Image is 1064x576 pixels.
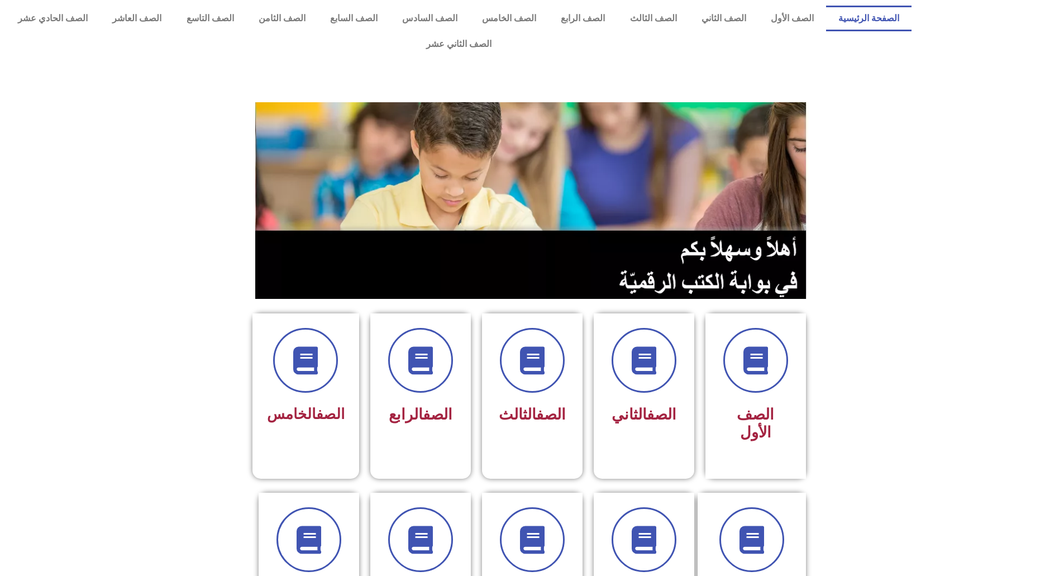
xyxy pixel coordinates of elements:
span: الثاني [612,406,676,423]
a: الصف [316,406,345,422]
a: الصف الثاني [689,6,758,31]
span: الثالث [499,406,566,423]
a: الصف الخامس [470,6,548,31]
a: الصفحة الرئيسية [826,6,912,31]
span: الخامس [267,406,345,422]
span: الرابع [389,406,452,423]
a: الصف الحادي عشر [6,6,100,31]
a: الصف السادس [390,6,470,31]
a: الصف الثامن [246,6,318,31]
a: الصف [647,406,676,423]
a: الصف الثالث [617,6,689,31]
a: الصف الرابع [548,6,617,31]
a: الصف العاشر [100,6,174,31]
a: الصف [536,406,566,423]
span: الصف الأول [737,406,774,441]
a: الصف التاسع [174,6,246,31]
a: الصف السابع [318,6,390,31]
a: الصف الثاني عشر [6,31,912,57]
a: الصف الأول [758,6,826,31]
a: الصف [423,406,452,423]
